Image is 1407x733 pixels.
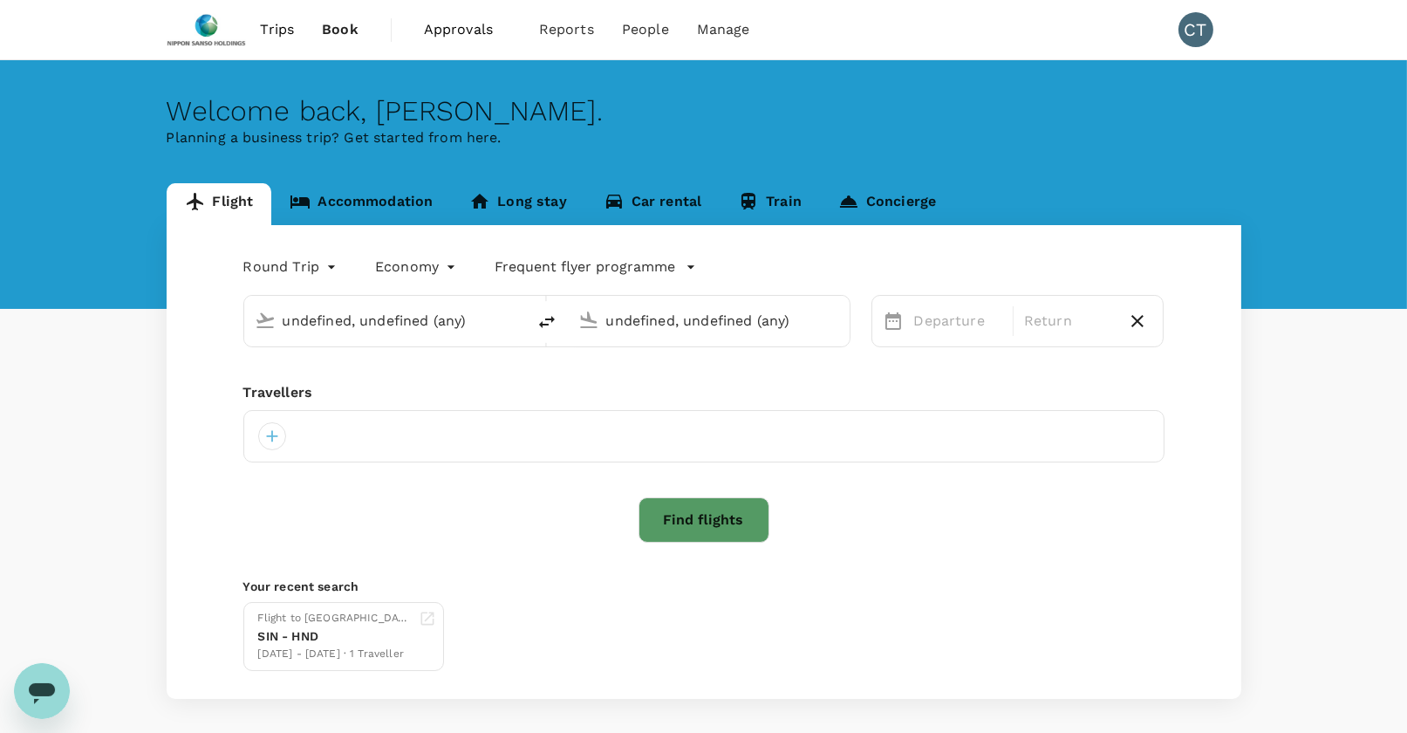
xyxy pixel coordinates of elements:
div: [DATE] - [DATE] · 1 Traveller [258,646,412,663]
p: Frequent flyer programme [495,257,675,277]
img: Nippon Sanso Holdings Singapore Pte Ltd [167,10,247,49]
a: Flight [167,183,272,225]
span: Book [322,19,359,40]
a: Concierge [820,183,954,225]
div: CT [1178,12,1213,47]
div: Round Trip [243,253,341,281]
div: Welcome back , [PERSON_NAME] . [167,95,1241,127]
p: Your recent search [243,578,1165,595]
button: Open [514,319,517,322]
input: Depart from [283,307,489,334]
div: Flight to [GEOGRAPHIC_DATA] [258,610,412,627]
a: Train [720,183,820,225]
p: Planning a business trip? Get started from here. [167,127,1241,148]
a: Accommodation [271,183,451,225]
iframe: Button to launch messaging window [14,663,70,719]
div: Travellers [243,382,1165,403]
span: Trips [260,19,294,40]
span: Reports [539,19,594,40]
button: Find flights [639,497,769,543]
button: Open [837,319,841,322]
span: Approvals [424,19,511,40]
span: Manage [697,19,750,40]
div: SIN - HND [258,627,412,646]
button: delete [526,301,568,343]
input: Going to [606,307,813,334]
a: Long stay [451,183,584,225]
p: Return [1024,311,1112,332]
a: Car rental [585,183,721,225]
p: Departure [914,311,1002,332]
button: Frequent flyer programme [495,257,696,277]
div: Economy [375,253,460,281]
span: People [622,19,669,40]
